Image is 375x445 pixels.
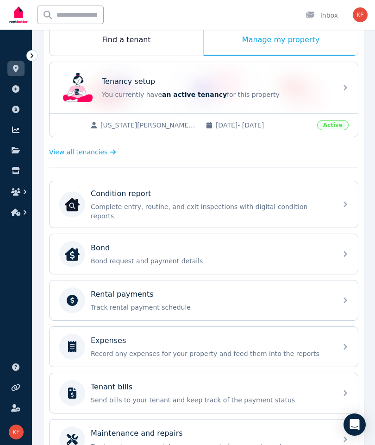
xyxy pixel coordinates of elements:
[50,280,358,320] a: Rental paymentsTrack rental payment schedule
[216,121,312,130] span: [DATE] - [DATE]
[49,147,116,157] a: View all tenancies
[100,121,196,130] span: [US_STATE][PERSON_NAME], [PERSON_NAME]
[162,91,227,98] span: an active tenancy
[91,349,331,358] p: Record any expenses for your property and feed them into the reports
[204,25,358,56] div: Manage my property
[91,202,331,221] p: Complete entry, routine, and exit inspections with digital condition reports
[65,197,80,212] img: Condition report
[344,413,366,436] div: Open Intercom Messenger
[65,247,80,261] img: Bond
[50,327,358,367] a: ExpensesRecord any expenses for your property and feed them into the reports
[306,11,338,20] div: Inbox
[91,428,183,439] p: Maintenance and repairs
[102,76,155,87] p: Tenancy setup
[50,181,358,228] a: Condition reportCondition reportComplete entry, routine, and exit inspections with digital condit...
[50,373,358,413] a: Tenant billsSend bills to your tenant and keep track of the payment status
[49,147,107,157] span: View all tenancies
[50,62,358,113] a: Tenancy setupTenancy setupYou currently havean active tenancyfor this property
[91,289,154,300] p: Rental payments
[50,25,203,56] div: Find a tenant
[50,234,358,274] a: BondBondBond request and payment details
[63,73,93,102] img: Tenancy setup
[102,90,331,99] p: You currently have for this property
[91,256,331,266] p: Bond request and payment details
[353,7,368,22] img: kflynn852@gmail.com
[91,242,110,254] p: Bond
[91,395,331,405] p: Send bills to your tenant and keep track of the payment status
[91,335,126,346] p: Expenses
[317,120,349,130] span: Active
[9,425,24,439] img: kflynn852@gmail.com
[91,303,331,312] p: Track rental payment schedule
[7,3,30,26] img: RentBetter
[91,381,132,393] p: Tenant bills
[91,188,151,199] p: Condition report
